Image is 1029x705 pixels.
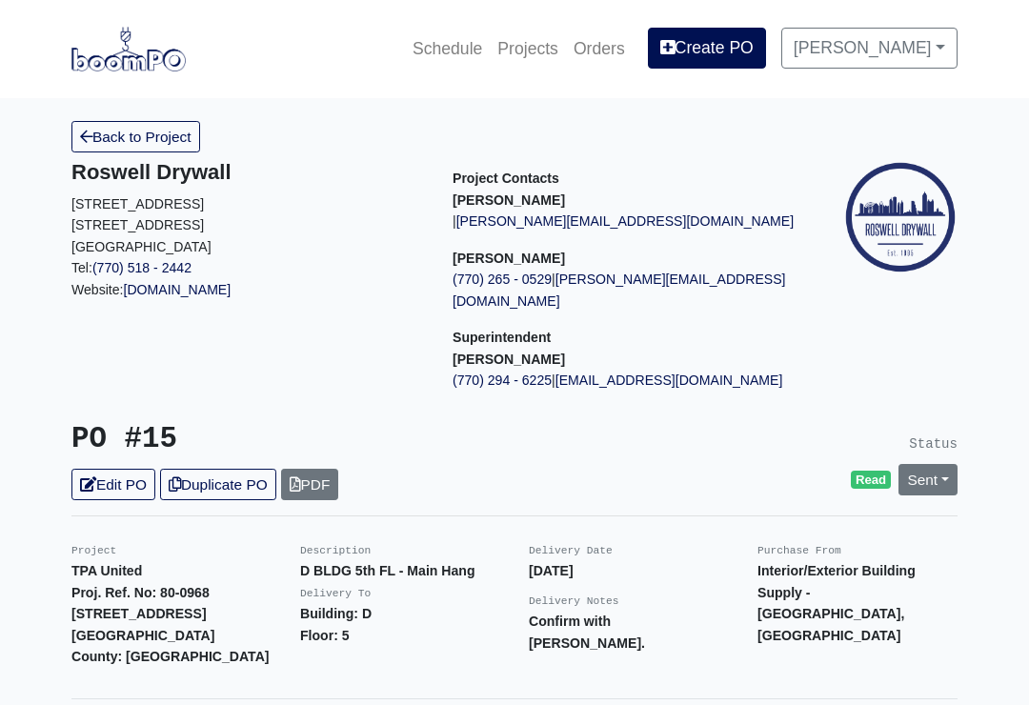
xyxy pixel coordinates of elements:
[566,28,633,70] a: Orders
[529,545,613,556] small: Delivery Date
[71,628,214,643] strong: [GEOGRAPHIC_DATA]
[490,28,566,70] a: Projects
[71,214,424,236] p: [STREET_ADDRESS]
[453,370,805,392] p: |
[300,545,371,556] small: Description
[909,436,958,452] small: Status
[71,469,155,500] a: Edit PO
[529,614,645,651] strong: Confirm with [PERSON_NAME].
[898,464,958,495] a: Sent
[453,251,565,266] strong: [PERSON_NAME]
[281,469,339,500] a: PDF
[71,236,424,258] p: [GEOGRAPHIC_DATA]
[757,545,841,556] small: Purchase From
[71,649,270,664] strong: County: [GEOGRAPHIC_DATA]
[300,588,371,599] small: Delivery To
[453,330,551,345] span: Superintendent
[124,282,232,297] a: [DOMAIN_NAME]
[555,373,783,388] a: [EMAIL_ADDRESS][DOMAIN_NAME]
[71,257,424,279] p: Tel:
[453,272,786,309] a: [PERSON_NAME][EMAIL_ADDRESS][DOMAIN_NAME]
[71,563,142,578] strong: TPA United
[300,606,372,621] strong: Building: D
[453,373,552,388] a: (770) 294 - 6225
[71,121,200,152] a: Back to Project
[71,193,424,215] p: [STREET_ADDRESS]
[781,28,958,68] a: [PERSON_NAME]
[71,606,207,621] strong: [STREET_ADDRESS]
[71,585,210,600] strong: Proj. Ref. No: 80-0968
[757,560,958,646] p: Interior/Exterior Building Supply - [GEOGRAPHIC_DATA], [GEOGRAPHIC_DATA]
[453,272,552,287] a: (770) 265 - 0529
[453,269,805,312] p: |
[648,28,766,68] a: Create PO
[71,422,500,457] h3: PO #15
[300,628,350,643] strong: Floor: 5
[453,192,565,208] strong: [PERSON_NAME]
[453,352,565,367] strong: [PERSON_NAME]
[300,563,475,578] strong: D BLDG 5th FL - Main Hang
[92,260,192,275] a: (770) 518 - 2442
[71,27,186,70] img: boomPO
[453,211,805,232] p: |
[456,213,794,229] a: [PERSON_NAME][EMAIL_ADDRESS][DOMAIN_NAME]
[851,471,892,490] span: Read
[71,545,116,556] small: Project
[71,160,424,300] div: Website:
[453,171,559,186] span: Project Contacts
[529,595,619,607] small: Delivery Notes
[71,160,424,185] h5: Roswell Drywall
[529,563,574,578] strong: [DATE]
[405,28,490,70] a: Schedule
[160,469,276,500] a: Duplicate PO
